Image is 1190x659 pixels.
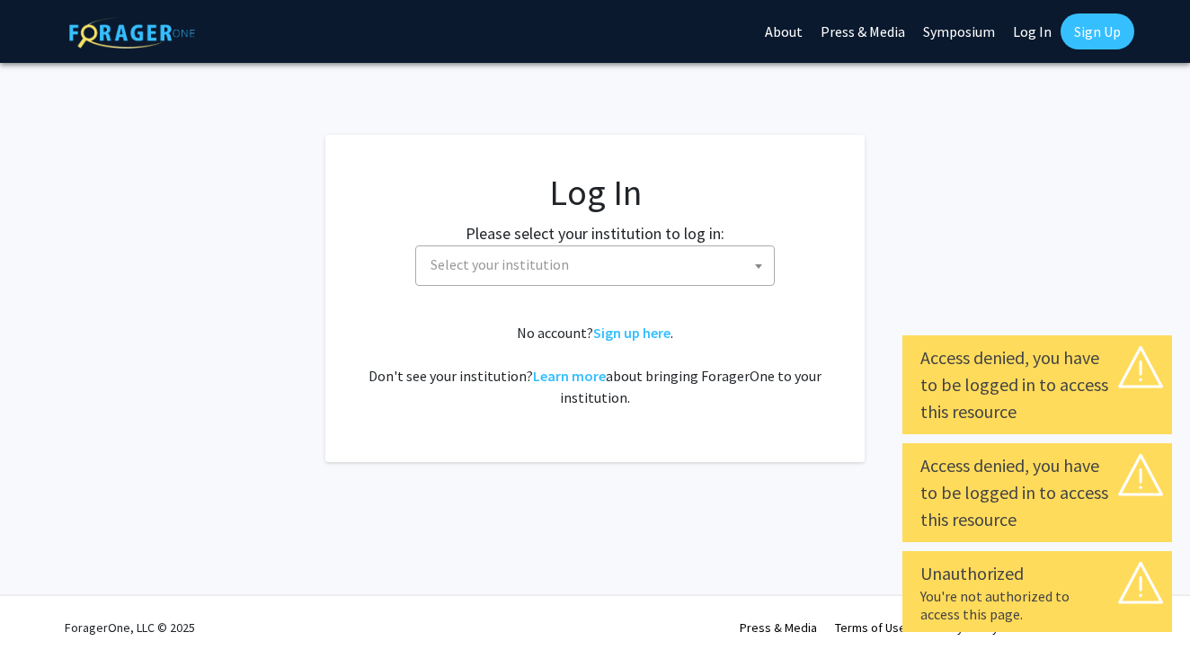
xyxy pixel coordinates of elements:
div: Unauthorized [920,560,1154,587]
a: Sign Up [1061,13,1134,49]
span: Select your institution [415,245,775,286]
a: Press & Media [740,619,817,636]
label: Please select your institution to log in: [466,221,724,245]
a: Learn more about bringing ForagerOne to your institution [533,367,606,385]
div: Access denied, you have to be logged in to access this resource [920,452,1154,533]
h1: Log In [361,171,829,214]
span: Select your institution [423,246,774,283]
div: No account? . Don't see your institution? about bringing ForagerOne to your institution. [361,322,829,408]
a: Terms of Use [835,619,906,636]
img: ForagerOne Logo [69,17,195,49]
span: Select your institution [431,255,569,273]
a: Sign up here [593,324,670,342]
div: You're not authorized to access this page. [920,587,1154,623]
div: Access denied, you have to be logged in to access this resource [920,344,1154,425]
div: ForagerOne, LLC © 2025 [65,596,195,659]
